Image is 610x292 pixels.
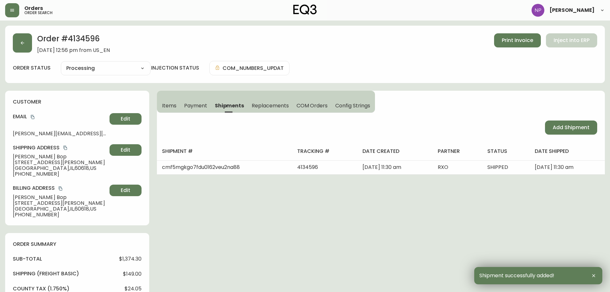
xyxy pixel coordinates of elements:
[13,185,107,192] h4: Billing Address
[545,121,597,135] button: Add Shipment
[13,154,107,160] span: [PERSON_NAME] Bop
[487,148,525,155] h4: status
[535,163,573,171] span: [DATE] 11:30 am
[362,148,427,155] h4: date created
[13,160,107,165] span: [STREET_ADDRESS][PERSON_NAME]
[494,33,541,47] button: Print Invoice
[110,185,142,196] button: Edit
[438,148,477,155] h4: partner
[13,171,107,177] span: [PHONE_NUMBER]
[535,148,600,155] h4: date shipped
[151,64,199,71] h4: injection status
[215,102,244,109] span: Shipments
[37,47,110,53] span: [DATE] 12:56 pm from US_EN
[13,270,79,277] h4: Shipping ( Freight Basic )
[13,64,51,71] label: order status
[24,6,43,11] span: Orders
[553,124,590,131] span: Add Shipment
[532,4,544,17] img: 50f1e64a3f95c89b5c5247455825f96f
[24,11,53,15] h5: order search
[502,37,533,44] span: Print Invoice
[335,102,370,109] span: Config Strings
[13,98,142,105] h4: customer
[479,273,554,279] span: Shipment successfully added!
[119,256,142,262] span: $1,374.30
[293,4,317,15] img: logo
[297,163,318,171] span: 4134596
[121,187,130,194] span: Edit
[110,113,142,125] button: Edit
[37,33,110,47] h2: Order # 4134596
[162,163,240,171] span: cmf5mgkgo7fdu0162veu2na88
[121,115,130,122] span: Edit
[13,255,42,263] h4: sub-total
[162,148,287,155] h4: shipment #
[13,200,107,206] span: [STREET_ADDRESS][PERSON_NAME]
[13,212,107,218] span: [PHONE_NUMBER]
[184,102,207,109] span: Payment
[57,185,64,192] button: copy
[438,163,448,171] span: RXO
[13,113,107,120] h4: Email
[123,271,142,277] span: $149.00
[125,286,142,292] span: $24.05
[297,148,352,155] h4: tracking #
[13,131,107,137] span: [PERSON_NAME][EMAIL_ADDRESS][DOMAIN_NAME]
[29,114,36,120] button: copy
[13,206,107,212] span: [GEOGRAPHIC_DATA] , IL , 60618 , US
[252,102,289,109] span: Replacements
[13,144,107,151] h4: Shipping Address
[297,102,328,109] span: COM Orders
[549,8,595,13] span: [PERSON_NAME]
[13,165,107,171] span: [GEOGRAPHIC_DATA] , IL , 60618 , US
[362,163,401,171] span: [DATE] 11:30 am
[62,145,69,151] button: copy
[13,195,107,200] span: [PERSON_NAME] Bop
[162,102,176,109] span: Items
[121,146,130,154] span: Edit
[13,241,142,248] h4: order summary
[487,163,508,171] span: SHIPPED
[110,144,142,156] button: Edit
